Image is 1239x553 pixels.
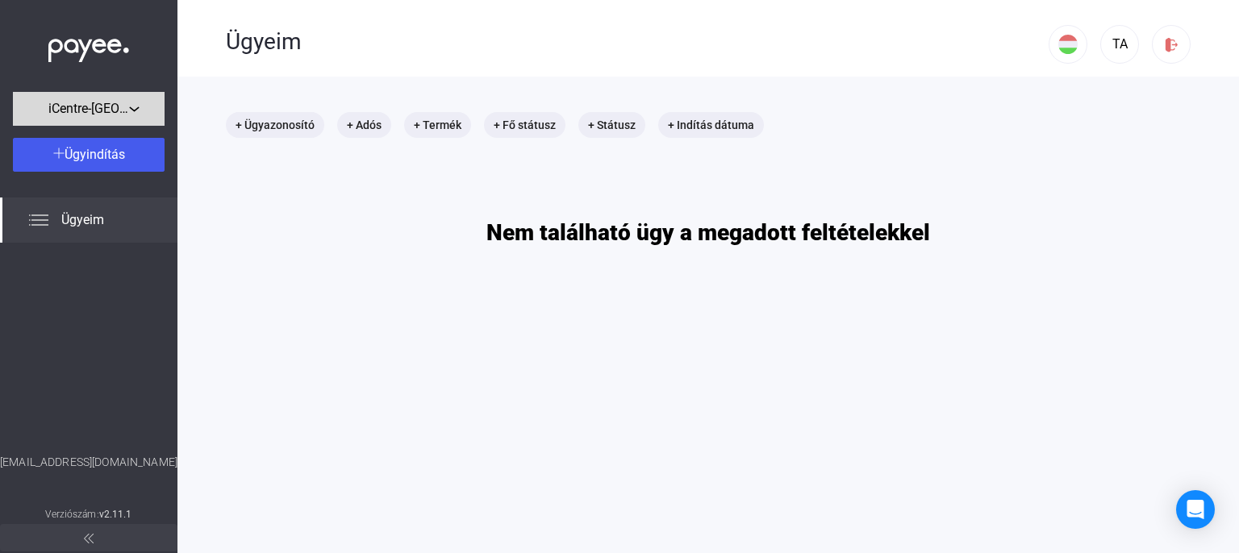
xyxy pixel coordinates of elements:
[486,218,930,247] h1: Nem található ügy a megadott feltételekkel
[13,138,165,172] button: Ügyindítás
[1163,36,1180,53] img: logout-red
[48,99,129,118] span: iCentre-[GEOGRAPHIC_DATA] Kft.
[84,534,94,543] img: arrow-double-left-grey.svg
[48,30,129,63] img: white-payee-white-dot.svg
[65,147,125,162] span: Ügyindítás
[1152,25,1191,64] button: logout-red
[658,112,764,138] mat-chip: + Indítás dátuma
[337,112,391,138] mat-chip: + Adós
[1049,25,1087,64] button: HU
[578,112,645,138] mat-chip: + Státusz
[99,509,132,520] strong: v2.11.1
[1100,25,1139,64] button: TA
[29,210,48,230] img: list.svg
[13,92,165,126] button: iCentre-[GEOGRAPHIC_DATA] Kft.
[1106,35,1133,54] div: TA
[404,112,471,138] mat-chip: + Termék
[226,28,1049,56] div: Ügyeim
[53,148,65,159] img: plus-white.svg
[226,112,324,138] mat-chip: + Ügyazonosító
[1176,490,1215,529] div: Open Intercom Messenger
[61,210,104,230] span: Ügyeim
[1058,35,1078,54] img: HU
[484,112,565,138] mat-chip: + Fő státusz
